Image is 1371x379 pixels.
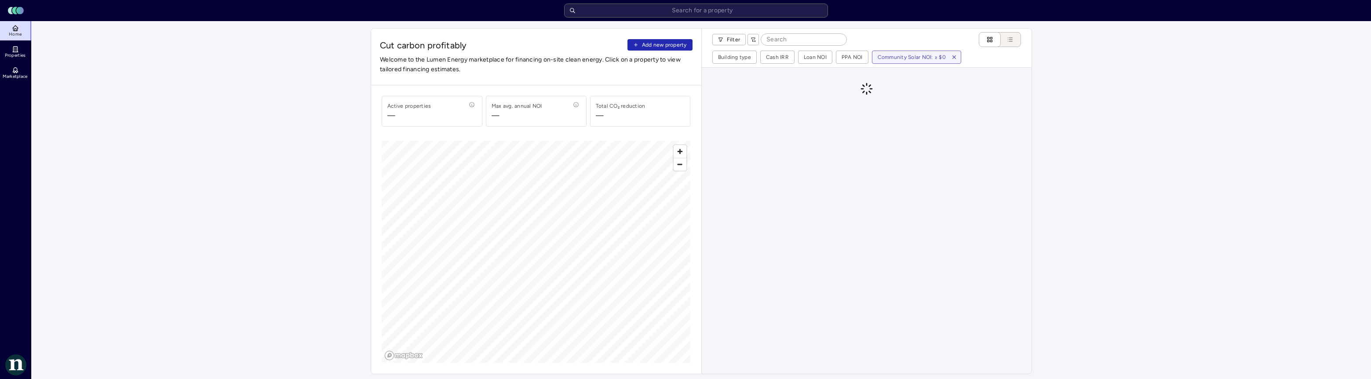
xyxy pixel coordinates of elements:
span: Welcome to the Lumen Energy marketplace for financing on-site clean energy. Click on a property t... [380,55,693,74]
span: — [492,110,542,121]
button: Filter [712,34,746,45]
span: Cut carbon profitably [380,39,624,51]
span: Properties [5,53,26,58]
div: Active properties [387,102,431,110]
button: Loan NOI [799,51,832,63]
button: Cards view [979,32,1001,47]
button: PPA NOI [836,51,868,63]
button: Add new property [627,39,693,51]
span: Home [9,32,22,37]
button: Zoom in [674,145,686,158]
div: Cash IRR [766,53,789,62]
span: — [387,110,431,121]
input: Search [761,34,846,45]
span: Filter [727,35,740,44]
span: Add new property [642,40,687,49]
button: List view [992,32,1021,47]
a: Mapbox logo [384,350,423,361]
span: Marketplace [3,74,27,79]
div: — [596,110,604,121]
div: Total CO₂ reduction [596,102,645,110]
div: Building type [718,53,751,62]
button: Zoom out [674,158,686,171]
button: Community Solar NOI: ≥ $0 [872,51,948,63]
canvas: Map [382,141,690,363]
div: Loan NOI [804,53,827,62]
img: Nuveen [5,354,26,375]
input: Search for a property [564,4,828,18]
div: Community Solar NOI: ≥ $0 [878,53,946,62]
button: Cash IRR [761,51,794,63]
div: PPA NOI [842,53,863,62]
button: Building type [713,51,756,63]
div: Max avg. annual NOI [492,102,542,110]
